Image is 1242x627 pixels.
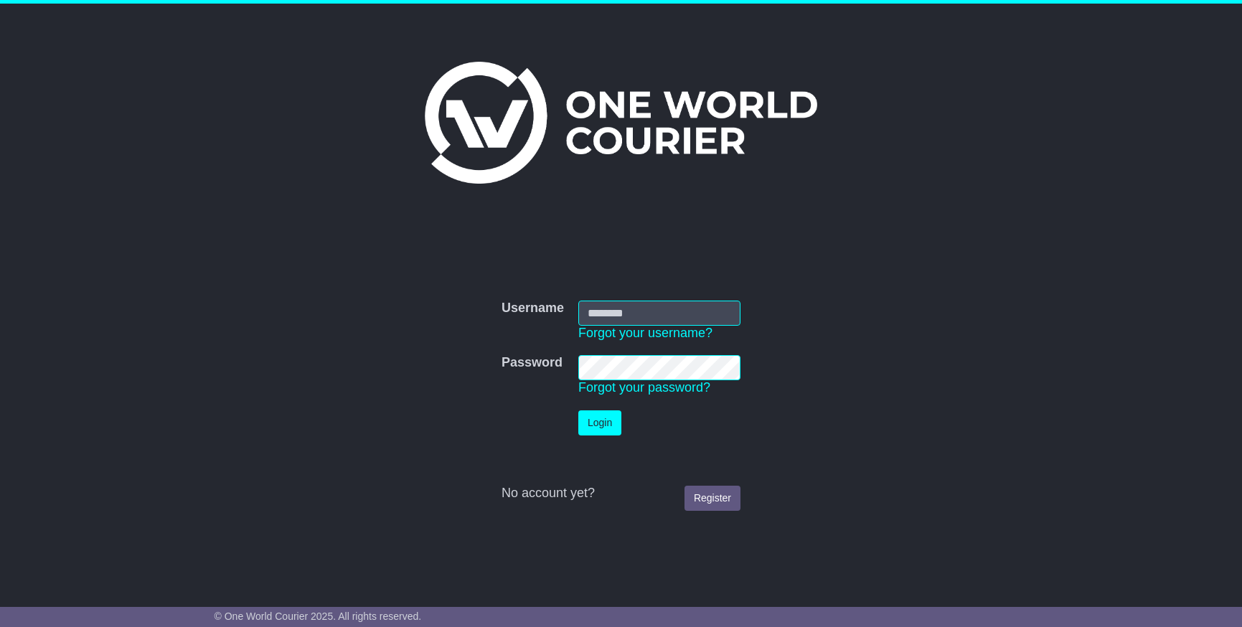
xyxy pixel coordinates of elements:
[502,355,563,371] label: Password
[215,610,422,622] span: © One World Courier 2025. All rights reserved.
[502,486,740,501] div: No account yet?
[684,486,740,511] a: Register
[578,380,710,395] a: Forgot your password?
[578,410,621,435] button: Login
[425,62,817,184] img: One World
[502,301,564,316] label: Username
[578,326,712,340] a: Forgot your username?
